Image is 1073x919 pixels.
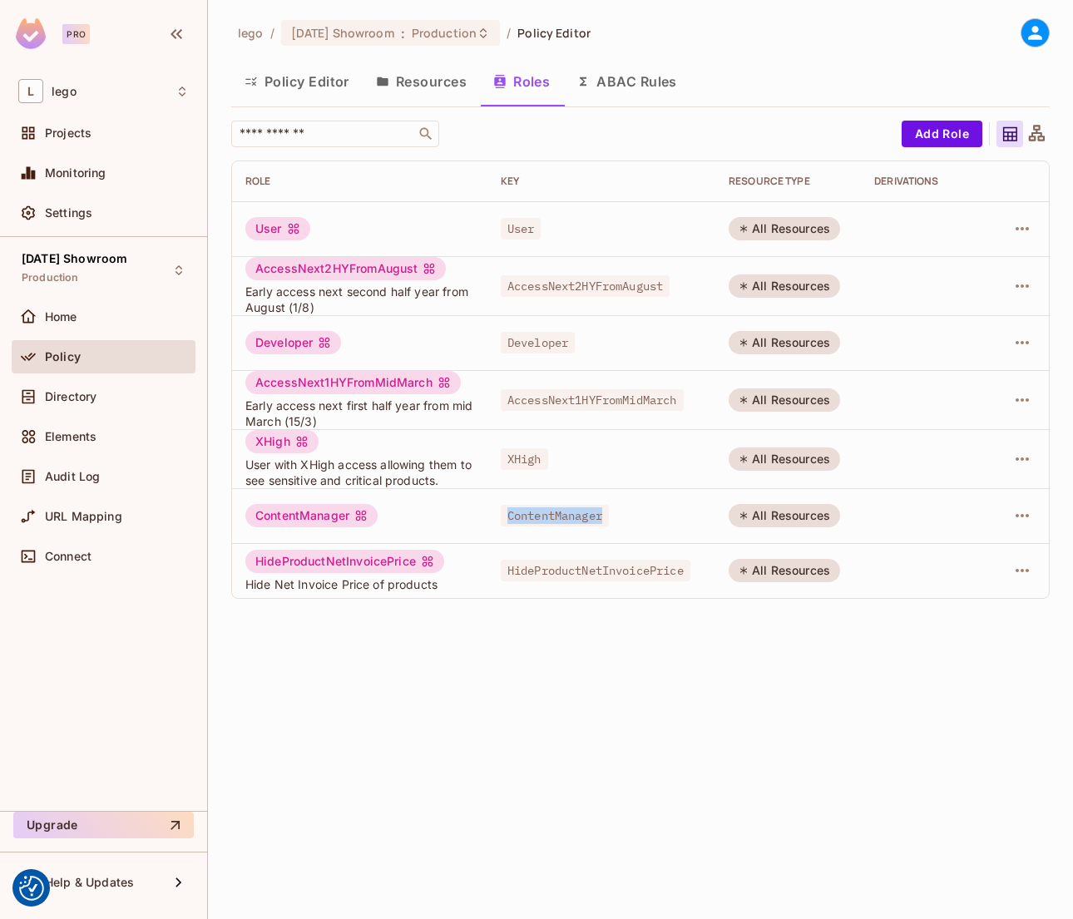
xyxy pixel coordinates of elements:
div: All Resources [729,274,840,298]
span: Policy [45,350,81,363]
div: All Resources [729,447,840,471]
div: Key [501,175,702,188]
img: SReyMgAAAABJRU5ErkJggg== [16,18,46,49]
span: Workspace: lego [52,85,77,98]
span: Production [412,25,477,41]
div: Developer [245,331,341,354]
span: Audit Log [45,470,100,483]
span: AccessNext2HYFromAugust [501,275,670,297]
span: Settings [45,206,92,220]
div: Derivations [874,175,979,188]
span: Projects [45,126,91,140]
div: User [245,217,310,240]
div: All Resources [729,388,840,412]
span: Elements [45,430,96,443]
span: Early access next second half year from August (1/8) [245,284,474,315]
div: All Resources [729,504,840,527]
li: / [507,25,511,41]
div: Role [245,175,474,188]
span: the active workspace [238,25,264,41]
div: AccessNext1HYFromMidMarch [245,371,461,394]
button: Add Role [902,121,982,147]
img: Revisit consent button [19,876,44,901]
span: ContentManager [501,505,609,526]
span: Developer [501,332,575,353]
li: / [270,25,274,41]
button: Resources [363,61,480,102]
div: HideProductNetInvoicePrice [245,550,444,573]
div: Pro [62,24,90,44]
span: : [400,27,406,40]
span: Policy Editor [517,25,591,41]
span: Directory [45,390,96,403]
div: All Resources [729,217,840,240]
span: L [18,79,43,103]
span: Connect [45,550,91,563]
span: XHigh [501,448,548,470]
div: AccessNext2HYFromAugust [245,257,446,280]
span: AccessNext1HYFromMidMarch [501,389,684,411]
span: Help & Updates [45,876,134,889]
span: Monitoring [45,166,106,180]
span: Hide Net Invoice Price of products [245,576,474,592]
span: User [501,218,541,240]
div: RESOURCE TYPE [729,175,848,188]
button: Consent Preferences [19,876,44,901]
span: Early access next first half year from mid March (15/3) [245,398,474,429]
div: XHigh [245,430,319,453]
button: ABAC Rules [563,61,690,102]
button: Roles [480,61,563,102]
span: Production [22,271,79,284]
div: All Resources [729,559,840,582]
span: [DATE] Showroom [22,252,127,265]
div: ContentManager [245,504,378,527]
button: Upgrade [13,812,194,838]
span: Home [45,310,77,324]
button: Policy Editor [231,61,363,102]
span: HideProductNetInvoicePrice [501,560,690,581]
div: All Resources [729,331,840,354]
span: [DATE] Showroom [291,25,394,41]
span: User with XHigh access allowing them to see sensitive and critical products. [245,457,474,488]
span: URL Mapping [45,510,122,523]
